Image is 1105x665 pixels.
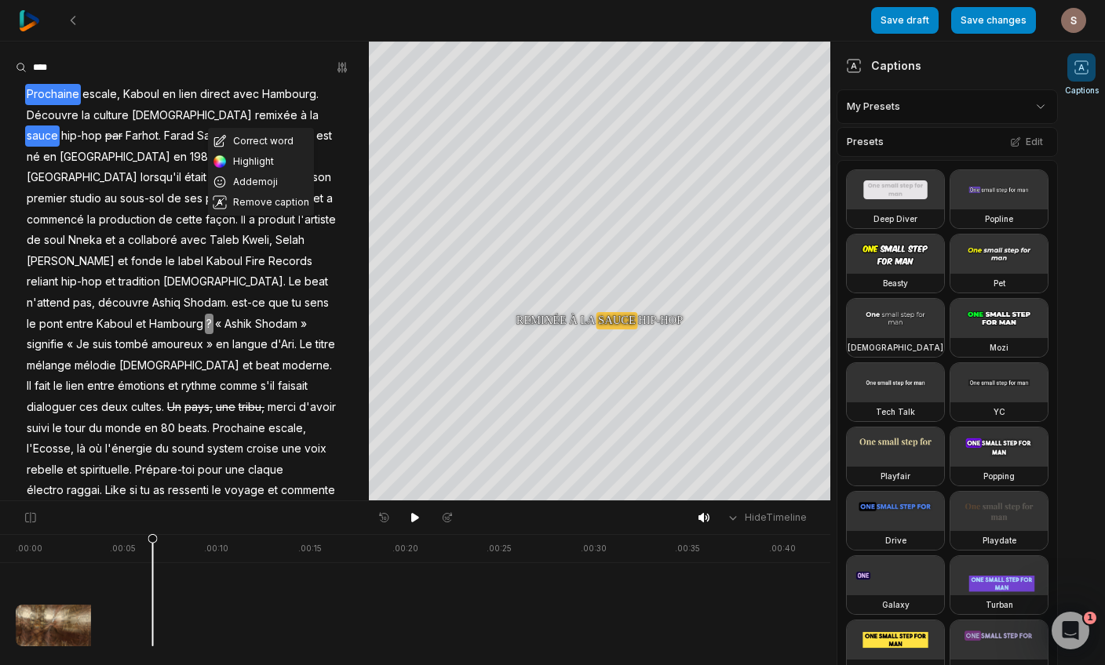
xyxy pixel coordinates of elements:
[60,125,104,147] span: hip-hop
[114,334,150,355] span: tombé
[170,438,206,460] span: sound
[253,105,299,126] span: remixée
[246,460,285,481] span: claque
[128,480,139,501] span: si
[245,438,280,460] span: croise
[25,314,38,335] span: le
[254,355,281,376] span: beat
[280,438,303,460] span: une
[92,105,130,126] span: culture
[172,147,188,168] span: en
[58,147,172,168] span: [GEOGRAPHIC_DATA]
[196,460,224,481] span: pour
[267,418,308,439] span: escale,
[210,480,223,501] span: le
[25,293,71,314] span: n'attend
[116,376,166,397] span: émotions
[104,230,117,251] span: et
[78,460,133,481] span: spirituelle.
[25,460,65,481] span: rebelle
[86,376,116,397] span: entre
[721,506,811,529] button: HideTimeline
[276,376,309,397] span: faisait
[299,314,308,335] span: »
[279,125,315,147] span: Farhot
[312,188,325,209] span: et
[64,314,95,335] span: entre
[67,230,104,251] span: Nneka
[134,314,148,335] span: et
[64,418,87,439] span: tour
[116,251,129,272] span: et
[87,438,104,460] span: où
[71,293,97,314] span: pas,
[208,230,241,251] span: Taleb
[247,209,257,231] span: a
[290,293,303,314] span: tu
[177,251,205,272] span: label
[224,460,246,481] span: une
[241,230,274,251] span: Kweli,
[75,438,87,460] span: là
[274,230,306,251] span: Selah
[124,125,162,147] span: Farhot.
[103,188,166,209] span: au sous-sol
[279,480,337,501] span: commente
[230,293,267,314] span: est-ce
[223,314,253,335] span: Ashik
[241,355,254,376] span: et
[25,105,80,126] span: Découvre
[206,438,245,460] span: system
[42,147,58,168] span: en
[266,480,279,501] span: et
[174,209,204,231] span: cette
[25,84,81,105] span: Prochaine
[223,480,266,501] span: voyage
[65,334,75,355] span: «
[994,277,1005,289] h3: Pet
[117,271,162,293] span: tradition
[78,397,100,418] span: ces
[211,418,267,439] span: Prochaine
[253,314,299,335] span: Shodam
[1065,53,1099,96] button: Captions
[297,209,337,231] span: l'artiste
[269,334,298,355] span: d'Ari.
[195,125,253,147] span: Samazada
[266,397,297,418] span: merci
[182,293,230,314] span: Shodam.
[204,188,246,209] span: parents
[214,334,231,355] span: en
[151,293,182,314] span: Ashiq
[297,397,337,418] span: d'avoir
[232,84,261,105] span: avec
[205,334,214,355] span: »
[299,105,308,126] span: à
[885,534,906,547] h3: Drive
[25,334,65,355] span: signifie
[848,341,943,354] h3: [DEMOGRAPHIC_DATA]
[267,293,290,314] span: que
[983,470,1015,482] h3: Popping
[118,355,241,376] span: [DEMOGRAPHIC_DATA]
[25,251,116,272] span: [PERSON_NAME]
[129,251,164,272] span: fonde
[139,167,183,188] span: lorsqu'il
[133,460,196,481] span: Prépare-toi
[208,192,314,213] button: Remove caption
[104,125,124,147] span: par
[183,167,208,188] span: était
[257,209,297,231] span: produit
[25,147,42,168] span: né
[97,209,157,231] span: production
[287,271,303,293] span: Le
[267,251,314,272] span: Records
[25,355,73,376] span: mélange
[985,213,1013,225] h3: Popline
[148,314,205,335] span: Hambourg
[883,277,908,289] h3: Beasty
[994,405,1005,418] h3: YC
[60,271,104,293] span: hip-hop
[161,84,177,105] span: en
[104,418,143,439] span: monde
